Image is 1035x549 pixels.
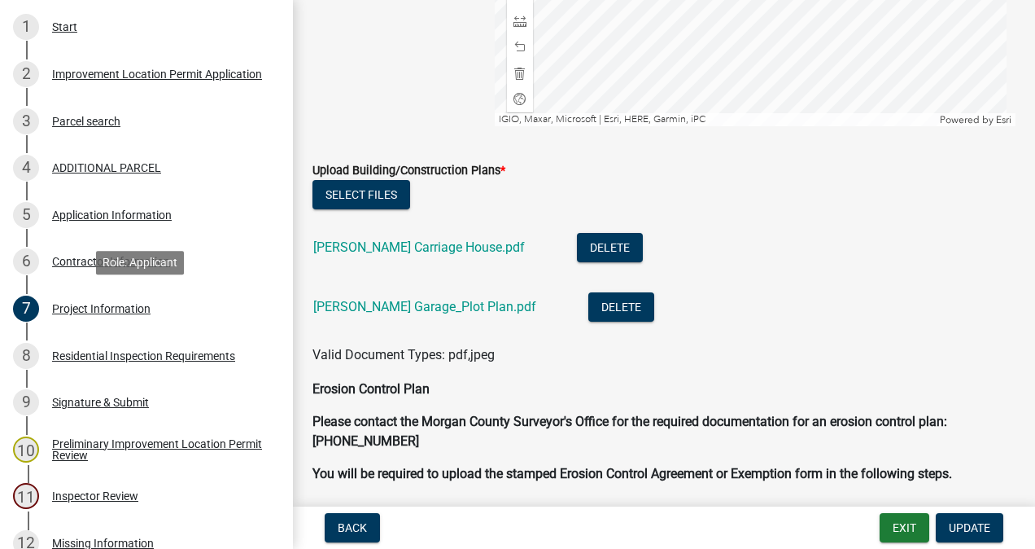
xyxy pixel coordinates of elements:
strong: Please contact the Morgan County Surveyor's Office for the required documentation for an erosion ... [312,414,947,449]
div: Residential Inspection Requirements [52,350,235,362]
div: Inspector Review [52,490,138,502]
div: Role: Applicant [96,251,184,274]
div: ADDITIONAL PARCEL [52,162,161,173]
div: 1 [13,14,39,40]
div: 11 [13,483,39,509]
div: Parcel search [52,116,120,127]
div: 9 [13,389,39,415]
button: Delete [577,233,643,262]
a: [PERSON_NAME] Garage_Plot Plan.pdf [313,299,536,314]
div: Project Information [52,303,151,314]
a: Esri [996,114,1011,125]
div: Contractor Information [52,256,170,267]
wm-modal-confirm: Delete Document [588,301,654,316]
div: Signature & Submit [52,397,149,408]
span: Valid Document Types: pdf,jpeg [312,347,495,362]
div: Powered by [936,113,1015,126]
div: 7 [13,296,39,322]
strong: Erosion Control Plan [312,381,430,397]
div: 6 [13,248,39,274]
div: 8 [13,343,39,369]
div: Application Information [52,209,172,221]
div: Missing Information [52,538,154,549]
div: Improvement Location Permit Application [52,68,262,80]
strong: You will be required to upload the stamped Erosion Control Agreement or Exemption form in the fol... [312,466,952,481]
button: Update [936,513,1003,542]
button: Exit [880,513,929,542]
button: Select files [312,180,410,209]
span: Back [338,521,367,534]
div: Preliminary Improvement Location Permit Review [52,438,267,461]
div: 10 [13,437,39,463]
span: Update [949,521,990,534]
div: 3 [13,108,39,134]
div: Start [52,21,77,33]
div: 5 [13,202,39,228]
wm-modal-confirm: Delete Document [577,241,643,257]
div: IGIO, Maxar, Microsoft | Esri, HERE, Garmin, iPC [495,113,937,126]
div: 4 [13,155,39,181]
button: Delete [588,292,654,322]
div: 2 [13,61,39,87]
button: Back [325,513,380,542]
a: [PERSON_NAME] Carriage House.pdf [313,239,525,255]
label: Upload Building/Construction Plans [312,165,505,177]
